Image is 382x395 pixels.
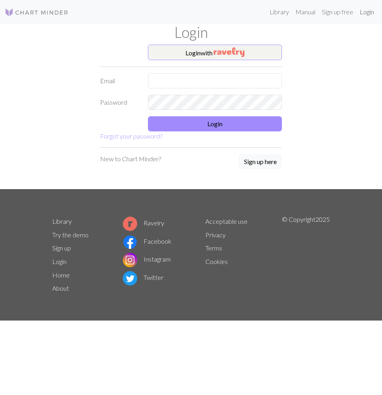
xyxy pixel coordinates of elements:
a: Library [52,217,72,225]
a: Cookies [205,258,228,265]
a: Sign up free [319,4,356,20]
a: About [52,284,69,292]
p: New to Chart Minder? [100,154,161,164]
a: Login [356,4,377,20]
img: Ravelry [214,47,244,57]
button: Loginwith [148,45,282,61]
a: Instagram [123,255,171,263]
a: Ravelry [123,219,164,227]
img: Ravelry logo [123,217,137,231]
img: Facebook logo [123,235,137,249]
label: Email [95,73,143,88]
button: Sign up here [239,154,282,169]
a: Forgot your password? [100,132,162,140]
a: Sign up here [239,154,282,170]
a: Facebook [123,237,171,245]
a: Login [52,258,67,265]
label: Password [95,95,143,110]
h1: Login [47,24,335,41]
a: Manual [292,4,319,20]
a: Library [266,4,292,20]
a: Acceptable use [205,217,248,225]
button: Login [148,116,282,131]
img: Twitter logo [123,271,137,285]
a: Home [52,271,70,279]
a: Sign up [52,244,71,252]
a: Twitter [123,274,163,281]
a: Try the demo [52,231,89,239]
p: © Copyright 2025 [282,215,330,295]
img: Logo [5,8,69,17]
a: Privacy [205,231,226,239]
img: Instagram logo [123,253,137,267]
a: Terms [205,244,222,252]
